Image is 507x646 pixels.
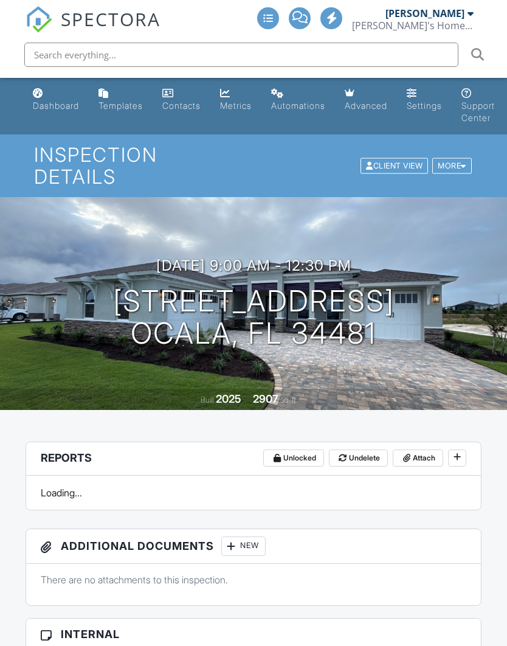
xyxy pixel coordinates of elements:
[359,161,431,170] a: Client View
[33,100,79,111] div: Dashboard
[266,83,330,117] a: Automations (Basic)
[402,83,447,117] a: Settings
[280,395,297,405] span: sq. ft.
[26,16,160,42] a: SPECTORA
[385,7,464,19] div: [PERSON_NAME]
[94,83,148,117] a: Templates
[216,392,241,405] div: 2025
[345,100,387,111] div: Advanced
[61,6,160,32] span: SPECTORA
[41,573,467,586] p: There are no attachments to this inspection.
[24,43,458,67] input: Search everything...
[253,392,278,405] div: 2907
[432,158,472,174] div: More
[340,83,392,117] a: Advanced
[360,158,428,174] div: Client View
[157,83,205,117] a: Contacts
[201,395,214,405] span: Built
[407,100,442,111] div: Settings
[28,83,84,117] a: Dashboard
[457,83,500,130] a: Support Center
[162,100,201,111] div: Contacts
[352,19,474,32] div: Steve's Home Inspection Services
[221,537,266,556] div: New
[220,100,252,111] div: Metrics
[26,6,52,33] img: The Best Home Inspection Software - Spectora
[113,285,395,350] h1: [STREET_ADDRESS] Ocala, FL 34481
[26,529,481,564] h3: Additional Documents
[98,100,143,111] div: Templates
[156,257,351,274] h3: [DATE] 9:00 am - 12:30 pm
[215,83,257,117] a: Metrics
[461,100,495,123] div: Support Center
[34,144,473,187] h1: Inspection Details
[271,100,325,111] div: Automations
